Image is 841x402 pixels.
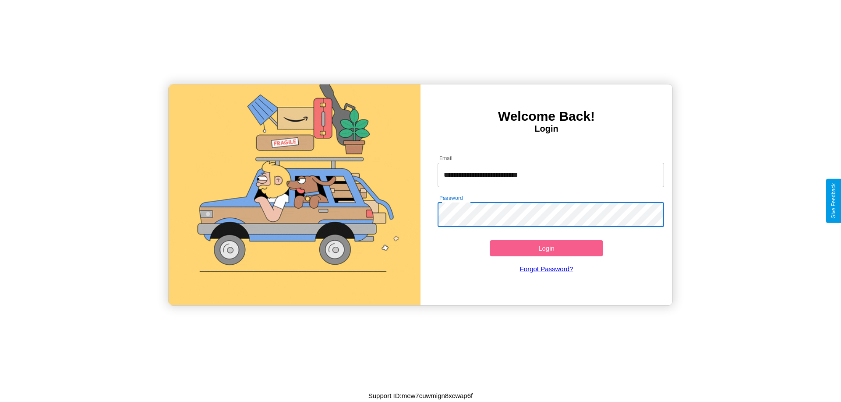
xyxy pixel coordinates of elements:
[490,240,603,256] button: Login
[368,390,473,402] p: Support ID: mew7cuwmign8xcwap6f
[439,154,453,162] label: Email
[420,124,672,134] h4: Login
[420,109,672,124] h3: Welcome Back!
[439,194,463,202] label: Password
[169,84,420,305] img: gif
[830,183,837,219] div: Give Feedback
[433,256,660,281] a: Forgot Password?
